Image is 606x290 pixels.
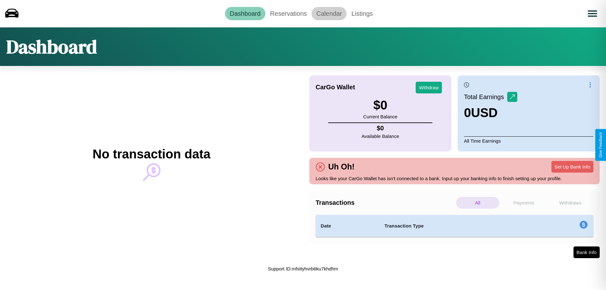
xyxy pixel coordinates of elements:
p: Looks like your CarGo Wallet has isn't connected to a bank. Input up your banking info to finish ... [316,174,593,183]
p: Total Earnings [464,91,507,103]
button: Open menu [584,5,601,22]
div: Give Feedback [598,132,603,158]
h1: Dashboard [6,34,97,60]
a: Reservations [265,7,312,20]
table: simple table [316,215,593,237]
p: Current Balance [363,112,397,121]
p: Available Balance [362,132,399,140]
button: Withdraw [416,82,442,93]
h4: Transactions [316,199,454,206]
h4: Date [321,222,374,230]
h4: Transaction Type [384,222,528,230]
button: Bank Info [573,246,600,258]
p: All Time Earnings [464,136,593,145]
h4: CarGo Wallet [316,84,355,91]
a: Listings [347,7,377,20]
h3: 0 USD [464,106,517,120]
h2: No transaction data [92,147,210,161]
h3: $ 0 [363,98,397,112]
p: All [456,197,499,209]
p: Support ID: mfsttyhvrb6ku7khdhm [268,264,338,273]
p: Withdraws [549,197,592,209]
button: Set Up Bank Info [551,161,593,173]
a: Dashboard [225,7,265,20]
h4: $ 0 [362,125,399,132]
a: Calendar [312,7,347,20]
p: Payments [502,197,546,209]
h4: Uh Oh! [325,162,358,171]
